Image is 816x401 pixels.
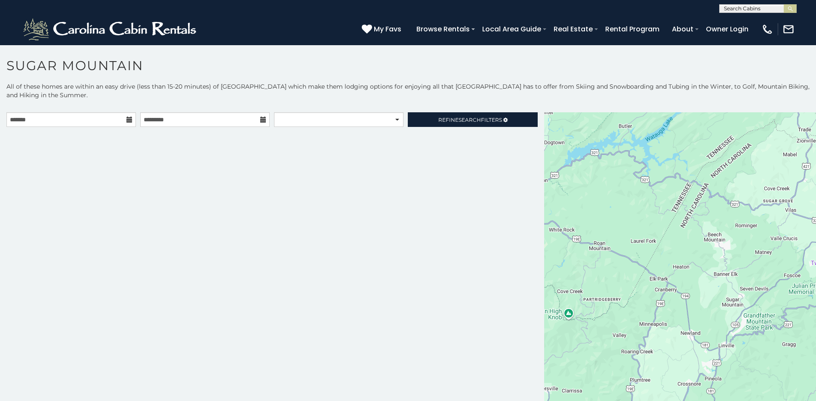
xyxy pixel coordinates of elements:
[601,22,664,37] a: Rental Program
[374,24,401,34] span: My Favs
[438,117,502,123] span: Refine Filters
[668,22,698,37] a: About
[22,16,200,42] img: White-1-2.png
[459,117,481,123] span: Search
[761,23,773,35] img: phone-regular-white.png
[702,22,753,37] a: Owner Login
[549,22,597,37] a: Real Estate
[478,22,545,37] a: Local Area Guide
[362,24,403,35] a: My Favs
[782,23,794,35] img: mail-regular-white.png
[408,112,537,127] a: RefineSearchFilters
[412,22,474,37] a: Browse Rentals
